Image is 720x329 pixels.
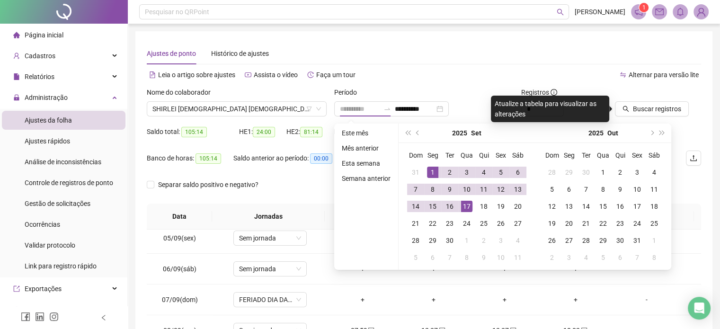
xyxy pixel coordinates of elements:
[512,218,524,229] div: 27
[286,126,334,137] div: HE 2:
[310,153,332,164] span: 00:00
[212,204,325,230] th: Jornadas
[512,201,524,212] div: 20
[649,235,660,246] div: 1
[233,153,343,164] div: Saldo anterior ao período:
[634,8,643,16] span: notification
[413,124,423,142] button: prev-year
[492,198,509,215] td: 2025-09-19
[35,312,44,321] span: linkedin
[154,179,262,190] span: Separar saldo positivo e negativo?
[478,184,489,195] div: 11
[646,124,657,142] button: next-year
[383,105,391,113] span: to
[492,181,509,198] td: 2025-09-12
[580,167,592,178] div: 30
[316,71,356,79] span: Faça um tour
[578,147,595,164] th: Ter
[509,232,526,249] td: 2025-10-04
[211,50,269,57] span: Histórico de ajustes
[444,184,455,195] div: 9
[13,73,20,80] span: file
[452,124,467,142] button: year panel
[316,106,321,112] span: down
[13,285,20,292] span: export
[25,137,70,145] span: Ajustes rápidos
[578,164,595,181] td: 2025-09-30
[521,87,557,98] span: Registros
[475,198,492,215] td: 2025-09-18
[338,158,394,169] li: Esta semana
[300,127,322,137] span: 81:14
[407,198,424,215] td: 2025-09-14
[424,198,441,215] td: 2025-09-15
[478,252,489,263] div: 9
[475,181,492,198] td: 2025-09-11
[631,201,643,212] div: 17
[427,235,438,246] div: 29
[239,126,286,137] div: HE 1:
[461,252,472,263] div: 8
[543,147,560,164] th: Dom
[475,249,492,266] td: 2025-10-09
[642,4,646,11] span: 1
[444,218,455,229] div: 23
[383,105,391,113] span: swap-right
[478,167,489,178] div: 4
[492,249,509,266] td: 2025-10-10
[580,252,592,263] div: 4
[25,221,60,228] span: Ocorrências
[629,232,646,249] td: 2025-10-31
[461,184,472,195] div: 10
[495,201,507,212] div: 19
[597,252,609,263] div: 5
[495,218,507,229] div: 26
[13,53,20,59] span: user-add
[612,215,629,232] td: 2025-10-23
[629,249,646,266] td: 2025-11-07
[649,201,660,212] div: 18
[509,215,526,232] td: 2025-09-27
[461,167,472,178] div: 3
[646,232,663,249] td: 2025-11-01
[546,235,558,246] div: 26
[595,249,612,266] td: 2025-11-05
[588,124,604,142] button: year panel
[578,198,595,215] td: 2025-10-14
[335,264,391,274] div: +
[495,184,507,195] div: 12
[307,71,314,78] span: history
[546,252,558,263] div: 2
[245,71,251,78] span: youtube
[441,232,458,249] td: 2025-09-30
[595,164,612,181] td: 2025-10-01
[424,164,441,181] td: 2025-09-01
[427,201,438,212] div: 15
[631,184,643,195] div: 10
[649,218,660,229] div: 25
[607,124,618,142] button: month panel
[25,116,72,124] span: Ajustes da folha
[560,198,578,215] td: 2025-10-13
[563,235,575,246] div: 27
[478,218,489,229] div: 25
[162,296,198,303] span: 07/09(dom)
[580,184,592,195] div: 7
[597,184,609,195] div: 8
[631,252,643,263] div: 7
[563,218,575,229] div: 20
[543,232,560,249] td: 2025-10-26
[563,201,575,212] div: 13
[100,314,107,321] span: left
[622,106,629,112] span: search
[563,167,575,178] div: 29
[612,249,629,266] td: 2025-11-06
[13,94,20,101] span: lock
[458,147,475,164] th: Qua
[560,215,578,232] td: 2025-10-20
[147,126,239,137] div: Saldo total:
[631,167,643,178] div: 3
[575,7,625,17] span: [PERSON_NAME]
[407,215,424,232] td: 2025-09-21
[580,201,592,212] div: 14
